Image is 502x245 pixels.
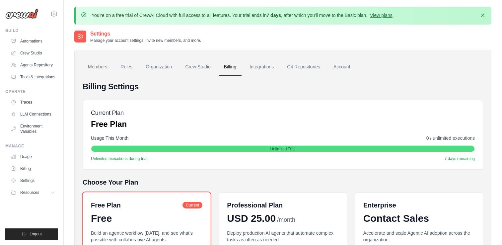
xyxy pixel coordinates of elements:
[8,60,58,70] a: Agents Repository
[83,58,112,76] a: Members
[363,230,475,243] p: Accelerate and scale Agentic AI adoption across the organization.
[83,178,483,187] h5: Choose Your Plan
[8,163,58,174] a: Billing
[8,175,58,186] a: Settings
[115,58,138,76] a: Roles
[5,228,58,240] button: Logout
[219,58,242,76] a: Billing
[5,28,58,33] div: Build
[8,151,58,162] a: Usage
[8,72,58,82] a: Tools & Integrations
[328,58,356,76] a: Account
[91,230,202,243] p: Build an agentic workflow [DATE], and see what's possible with collaborative AI agents.
[282,58,325,76] a: Git Repositories
[20,190,39,195] span: Resources
[270,146,295,152] span: Unlimited Trial
[8,187,58,198] button: Resources
[90,30,201,38] h2: Settings
[90,38,201,43] p: Manage your account settings, invite new members, and more.
[91,156,147,161] span: Unlimited executions during trial
[244,58,279,76] a: Integrations
[91,119,127,129] p: Free Plan
[445,156,475,161] span: 7 days remaining
[5,9,38,19] img: Logo
[180,58,216,76] a: Crew Studio
[83,81,483,92] h4: Billing Settings
[5,89,58,94] div: Operate
[91,108,127,118] h5: Current Plan
[227,212,276,224] span: USD 25.00
[426,135,475,141] span: 0 / unlimited executions
[363,201,475,210] h6: Enterprise
[8,48,58,58] a: Crew Studio
[8,97,58,108] a: Traces
[370,13,392,18] a: View plans
[227,230,338,243] p: Deploy production AI agents that automate complex tasks as often as needed.
[92,12,394,19] p: You're on a free trial of CrewAI Cloud with full access to all features. Your trial ends in , aft...
[91,201,121,210] h6: Free Plan
[266,13,281,18] strong: 7 days
[227,201,283,210] h6: Professional Plan
[91,212,202,224] div: Free
[8,121,58,137] a: Environment Variables
[5,143,58,149] div: Manage
[30,231,42,237] span: Logout
[140,58,177,76] a: Organization
[91,135,128,141] span: Usage This Month
[182,202,202,208] span: Current
[8,36,58,46] a: Automations
[277,215,295,224] span: /month
[363,212,475,224] div: Contact Sales
[8,109,58,120] a: LLM Connections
